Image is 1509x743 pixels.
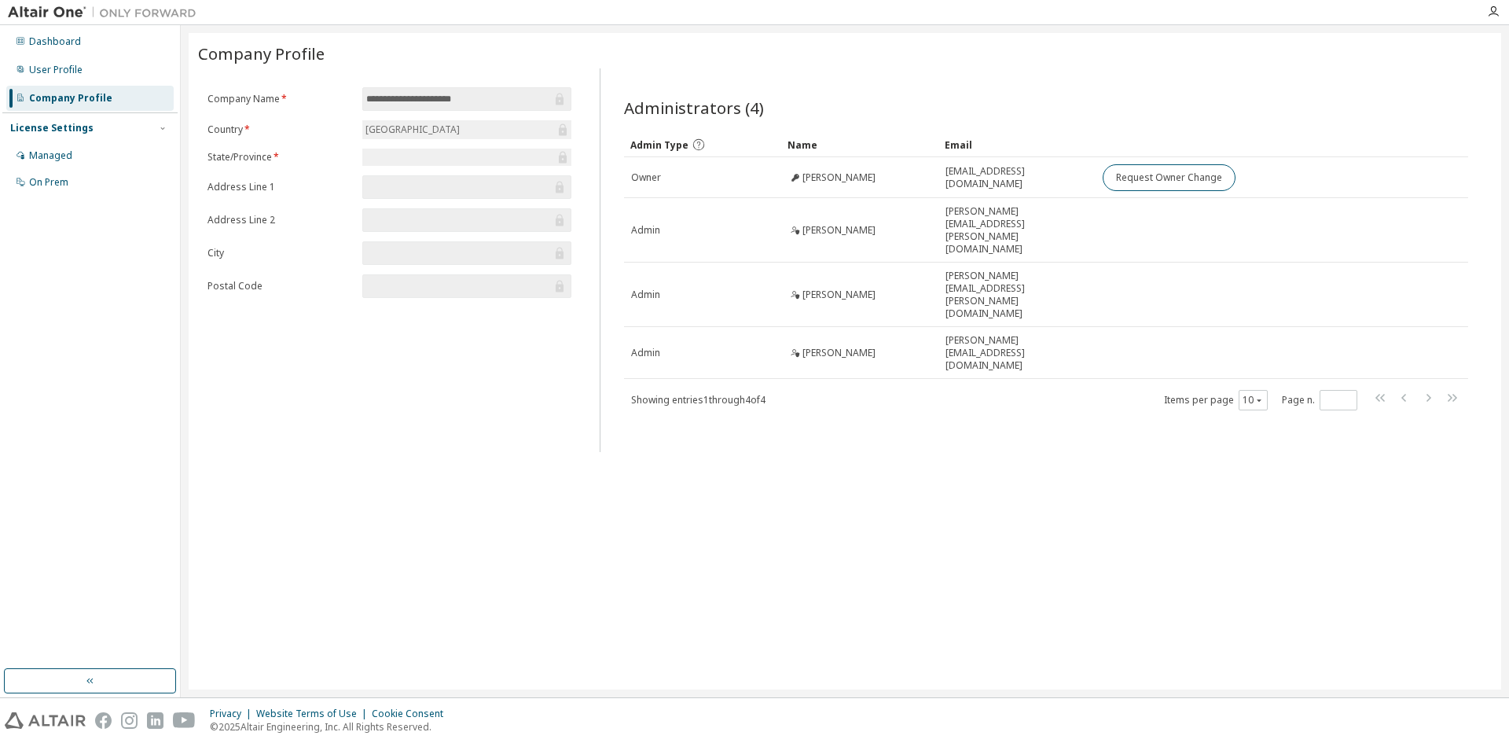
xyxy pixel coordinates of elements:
span: [PERSON_NAME][EMAIL_ADDRESS][DOMAIN_NAME] [945,334,1089,372]
span: [PERSON_NAME][EMAIL_ADDRESS][PERSON_NAME][DOMAIN_NAME] [945,205,1089,256]
div: Company Profile [29,92,112,105]
button: 10 [1243,394,1264,406]
span: Administrators (4) [624,97,764,119]
span: Owner [631,171,661,184]
img: youtube.svg [173,712,196,729]
div: Managed [29,149,72,162]
span: Page n. [1282,390,1357,410]
span: Items per page [1164,390,1268,410]
div: [GEOGRAPHIC_DATA] [362,120,571,139]
div: Email [945,132,1089,157]
span: [PERSON_NAME] [802,224,876,237]
label: Address Line 1 [207,181,353,193]
div: Dashboard [29,35,81,48]
button: Request Owner Change [1103,164,1235,191]
img: Altair One [8,5,204,20]
span: Admin [631,224,660,237]
span: [PERSON_NAME] [802,171,876,184]
img: facebook.svg [95,712,112,729]
div: License Settings [10,122,94,134]
div: Privacy [210,708,256,720]
div: User Profile [29,64,83,76]
label: Postal Code [207,280,353,292]
label: Country [207,123,353,136]
label: State/Province [207,151,353,164]
span: Admin Type [630,138,688,152]
div: Website Terms of Use [256,708,372,720]
span: [PERSON_NAME] [802,289,876,301]
label: City [207,247,353,259]
div: Name [788,132,932,157]
label: Address Line 2 [207,214,353,226]
img: instagram.svg [121,712,138,729]
label: Company Name [207,93,353,105]
img: linkedin.svg [147,712,163,729]
p: © 2025 Altair Engineering, Inc. All Rights Reserved. [210,720,453,734]
span: Showing entries 1 through 4 of 4 [631,393,766,406]
div: Cookie Consent [372,708,453,720]
div: [GEOGRAPHIC_DATA] [363,121,462,138]
span: Admin [631,289,660,301]
span: Company Profile [198,42,325,64]
img: altair_logo.svg [5,712,86,729]
span: [PERSON_NAME] [802,347,876,359]
span: [PERSON_NAME][EMAIL_ADDRESS][PERSON_NAME][DOMAIN_NAME] [945,270,1089,320]
span: [EMAIL_ADDRESS][DOMAIN_NAME] [945,165,1089,190]
div: On Prem [29,176,68,189]
span: Admin [631,347,660,359]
